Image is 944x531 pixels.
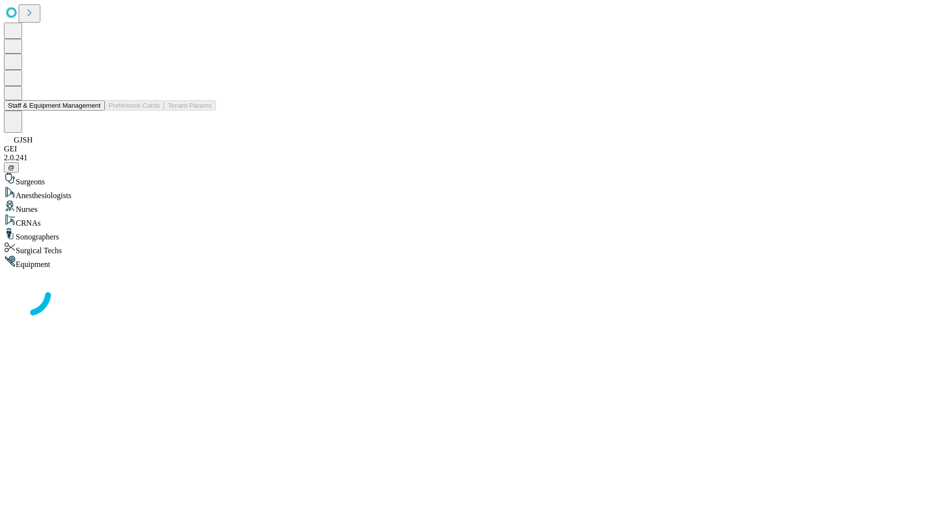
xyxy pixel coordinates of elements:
[4,173,940,186] div: Surgeons
[4,153,940,162] div: 2.0.241
[4,241,940,255] div: Surgical Techs
[4,162,19,173] button: @
[8,164,15,171] span: @
[4,214,940,228] div: CRNAs
[14,136,32,144] span: GJSH
[4,200,940,214] div: Nurses
[4,145,940,153] div: GEI
[4,186,940,200] div: Anesthesiologists
[164,100,216,111] button: Tenant Params
[4,228,940,241] div: Sonographers
[4,100,105,111] button: Staff & Equipment Management
[105,100,164,111] button: Preference Cards
[4,255,940,269] div: Equipment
